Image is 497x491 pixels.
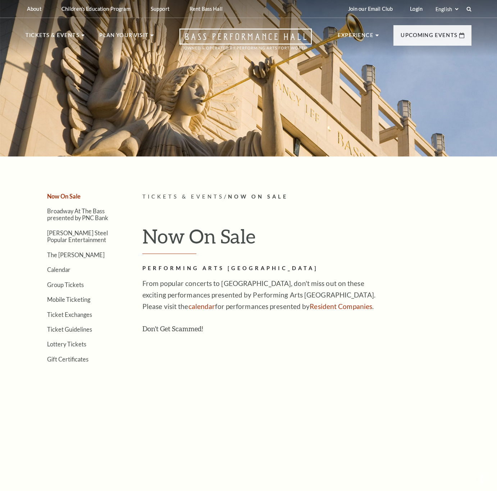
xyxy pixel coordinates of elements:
[47,208,108,221] a: Broadway At The Bass presented by PNC Bank
[47,296,90,303] a: Mobile Ticketing
[142,192,471,201] p: /
[47,229,108,243] a: [PERSON_NAME] Steel Popular Entertainment
[142,323,376,335] h3: Don't Get Scammed!
[228,194,288,200] span: Now On Sale
[142,337,376,456] iframe: Don't get scammed! Buy your Bass Hall tickets directly from Bass Hall!
[142,194,224,200] span: Tickets & Events
[142,278,376,312] p: From popular concerts to [GEOGRAPHIC_DATA], don't miss out on these exciting performances present...
[188,302,215,310] a: calendar
[47,356,88,363] a: Gift Certificates
[47,326,92,333] a: Ticket Guidelines
[310,302,372,310] a: Resident Companies
[47,341,86,347] a: Lottery Tickets
[47,266,70,273] a: Calendar
[99,31,149,44] p: Plan Your Visit
[401,31,457,44] p: Upcoming Events
[190,6,223,12] p: Rent Bass Hall
[142,264,376,273] h2: Performing Arts [GEOGRAPHIC_DATA]
[26,31,79,44] p: Tickets & Events
[151,6,169,12] p: Support
[338,31,374,44] p: Experience
[142,224,471,254] h1: Now On Sale
[47,193,81,200] a: Now On Sale
[47,251,105,258] a: The [PERSON_NAME]
[27,6,41,12] p: About
[47,281,84,288] a: Group Tickets
[61,6,131,12] p: Children's Education Program
[434,6,460,13] select: Select:
[47,311,92,318] a: Ticket Exchanges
